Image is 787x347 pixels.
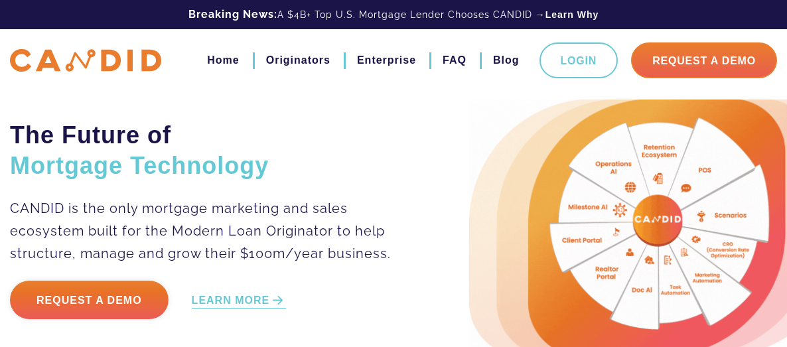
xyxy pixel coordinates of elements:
[10,49,161,72] img: CANDID APP
[357,49,416,72] a: Enterprise
[631,42,777,78] a: Request A Demo
[207,49,239,72] a: Home
[539,42,618,78] a: Login
[266,49,330,72] a: Originators
[545,8,599,21] a: Learn Why
[10,197,403,265] p: CANDID is the only mortgage marketing and sales ecosystem built for the Modern Loan Originator to...
[443,49,466,72] a: FAQ
[493,49,520,72] a: Blog
[188,8,277,21] b: Breaking News:
[192,293,287,309] a: LEARN MORE
[10,281,169,319] a: Request a Demo
[10,120,403,181] h2: The Future of
[10,152,269,179] span: Mortgage Technology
